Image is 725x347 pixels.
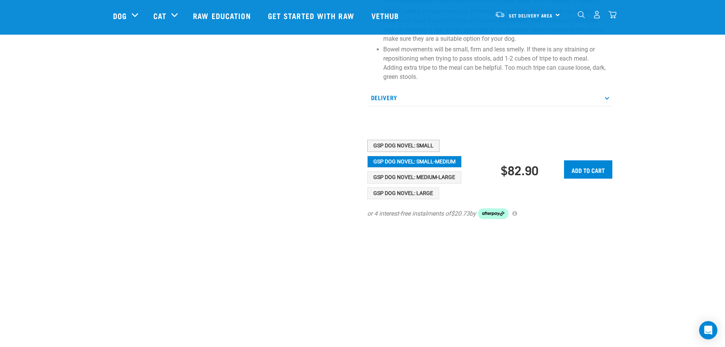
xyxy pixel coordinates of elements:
[367,187,439,200] button: GSP Dog Novel: Large
[113,10,127,21] a: Dog
[564,160,612,179] input: Add to cart
[509,14,553,17] span: Set Delivery Area
[364,0,409,31] a: Vethub
[185,0,260,31] a: Raw Education
[367,89,612,106] p: Delivery
[578,11,585,18] img: home-icon-1@2x.png
[367,171,461,184] button: GSP Dog Novel: Medium-Large
[367,140,440,152] button: GSP Dog Novel: Small
[383,45,609,82] p: Bowel movements will be small, firm and less smelly. If there is any straining or repositioning w...
[609,11,617,19] img: home-icon@2x.png
[367,156,462,168] button: GSP Dog Novel: Small-Medium
[367,208,612,219] div: or 4 interest-free instalments of by
[501,163,539,177] div: $82.90
[495,11,505,18] img: van-moving.png
[593,11,601,19] img: user.png
[153,10,166,21] a: Cat
[451,209,470,218] span: $20.73
[699,321,717,339] div: Open Intercom Messenger
[478,208,508,219] img: Afterpay
[260,0,364,31] a: Get started with Raw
